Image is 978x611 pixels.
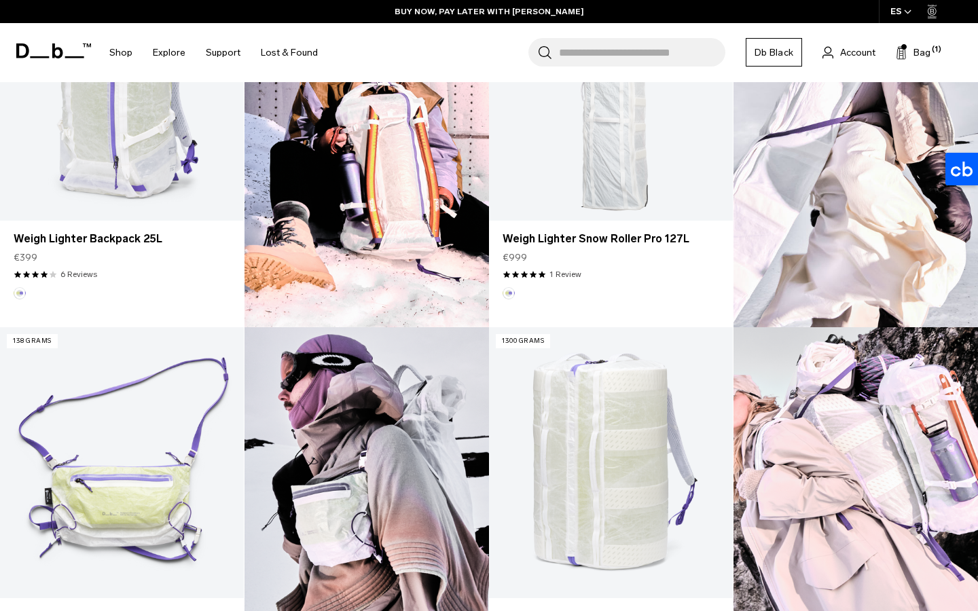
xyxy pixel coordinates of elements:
[14,251,37,265] span: €399
[496,334,550,348] p: 1300 grams
[261,29,318,77] a: Lost & Found
[395,5,584,18] a: BUY NOW, PAY LATER WITH [PERSON_NAME]
[822,44,875,60] a: Account
[840,45,875,60] span: Account
[913,45,930,60] span: Bag
[489,327,733,598] a: Weigh Lighter Split Duffel 70L
[153,29,185,77] a: Explore
[503,231,719,247] a: Weigh Lighter Snow Roller Pro 127L
[99,23,328,82] nav: Main Navigation
[7,334,58,348] p: 138 grams
[896,44,930,60] button: Bag (1)
[746,38,802,67] a: Db Black
[109,29,132,77] a: Shop
[503,287,515,299] button: Aurora
[14,287,26,299] button: Aurora
[60,268,97,280] a: 6 reviews
[206,29,240,77] a: Support
[503,251,527,265] span: €999
[14,231,230,247] a: Weigh Lighter Backpack 25L
[932,44,941,56] span: (1)
[549,268,581,280] a: 1 reviews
